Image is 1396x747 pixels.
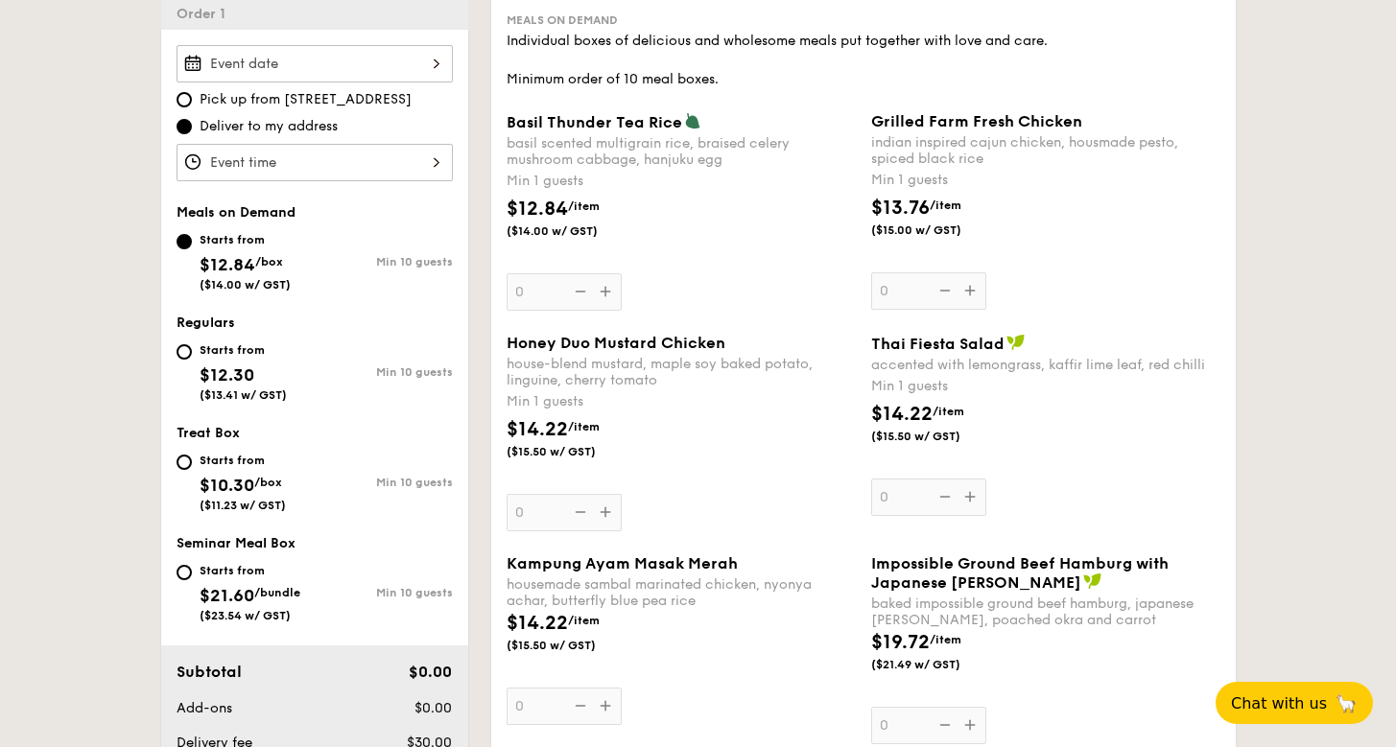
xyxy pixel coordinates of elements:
[871,335,1005,353] span: Thai Fiesta Salad
[177,204,296,221] span: Meals on Demand
[200,342,287,358] div: Starts from
[177,234,192,249] input: Starts from$12.84/box($14.00 w/ GST)Min 10 guests
[177,119,192,134] input: Deliver to my address
[507,223,637,239] span: ($14.00 w/ GST)
[871,657,1002,672] span: ($21.49 w/ GST)
[871,631,930,654] span: $19.72
[871,197,930,220] span: $13.76
[177,663,242,681] span: Subtotal
[200,278,291,292] span: ($14.00 w/ GST)
[200,388,287,402] span: ($13.41 w/ GST)
[871,134,1220,167] div: indian inspired cajun chicken, housmade pesto, spiced black rice
[409,663,452,681] span: $0.00
[507,172,856,191] div: Min 1 guests
[177,455,192,470] input: Starts from$10.30/box($11.23 w/ GST)Min 10 guests
[871,403,933,426] span: $14.22
[507,356,856,388] div: house-blend mustard, maple soy baked potato, linguine, cherry tomato
[315,476,453,489] div: Min 10 guests
[200,364,254,385] span: $12.30
[684,112,701,129] img: icon-vegetarian.fe4039eb.svg
[177,315,235,331] span: Regulars
[930,198,961,212] span: /item
[1006,334,1026,351] img: icon-vegan.f8ff3823.svg
[414,700,452,716] span: $0.00
[1216,682,1373,724] button: Chat with us🦙
[200,453,286,468] div: Starts from
[507,576,856,609] div: housemade sambal marinated chicken, nyonya achar, butterfly blue pea rice
[507,638,637,653] span: ($15.50 w/ GST)
[200,254,255,275] span: $12.84
[871,171,1220,190] div: Min 1 guests
[871,222,1002,238] span: ($15.00 w/ GST)
[507,334,725,352] span: Honey Duo Mustard Chicken
[871,357,1220,373] div: accented with lemongrass, kaffir lime leaf, red chilli
[507,444,637,459] span: ($15.50 w/ GST)
[315,365,453,379] div: Min 10 guests
[200,117,338,136] span: Deliver to my address
[933,405,964,418] span: /item
[507,198,568,221] span: $12.84
[200,475,254,496] span: $10.30
[871,595,1220,628] div: baked impossible ground beef hamburg, japanese [PERSON_NAME], poached okra and carrot
[177,535,296,551] span: Seminar Meal Box
[507,13,618,27] span: Meals on Demand
[177,6,233,22] span: Order 1
[254,586,300,599] span: /bundle
[507,392,856,411] div: Min 1 guests
[507,32,1220,89] div: Individual boxes of delicious and wholesome meals put together with love and care. Minimum order ...
[507,135,856,168] div: basil scented multigrain rice, braised celery mushroom cabbage, hanjuku egg
[315,255,453,268] div: Min 10 guests
[568,199,600,213] span: /item
[871,377,1220,396] div: Min 1 guests
[254,476,282,489] span: /box
[200,563,300,578] div: Starts from
[200,232,291,247] div: Starts from
[507,418,568,441] span: $14.22
[177,45,453,82] input: Event date
[568,614,600,627] span: /item
[177,565,192,580] input: Starts from$21.60/bundle($23.54 w/ GST)Min 10 guests
[568,420,600,433] span: /item
[177,425,240,441] span: Treat Box
[507,113,682,131] span: Basil Thunder Tea Rice
[200,90,412,109] span: Pick up from [STREET_ADDRESS]
[177,144,453,181] input: Event time
[930,633,961,646] span: /item
[315,586,453,599] div: Min 10 guests
[200,609,291,622] span: ($23.54 w/ GST)
[1335,692,1358,714] span: 🦙
[177,344,192,360] input: Starts from$12.30($13.41 w/ GST)Min 10 guests
[507,612,568,635] span: $14.22
[871,429,1002,444] span: ($15.50 w/ GST)
[1231,694,1327,712] span: Chat with us
[200,585,254,606] span: $21.60
[1083,572,1102,590] img: icon-vegan.f8ff3823.svg
[177,700,232,716] span: Add-ons
[871,112,1082,130] span: Grilled Farm Fresh Chicken
[200,499,286,512] span: ($11.23 w/ GST)
[871,554,1169,592] span: Impossible Ground Beef Hamburg with Japanese [PERSON_NAME]
[507,554,738,572] span: Kampung Ayam Masak Merah
[255,255,283,268] span: /box
[177,92,192,107] input: Pick up from [STREET_ADDRESS]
